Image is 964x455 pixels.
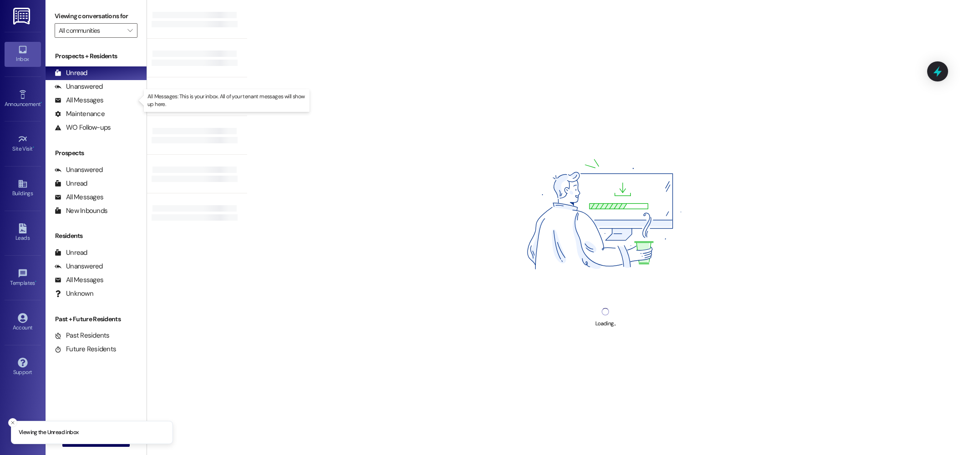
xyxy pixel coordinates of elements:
div: Unread [55,179,87,188]
a: Templates • [5,266,41,290]
label: Viewing conversations for [55,9,137,23]
a: Site Visit • [5,131,41,156]
a: Support [5,355,41,379]
div: WO Follow-ups [55,123,111,132]
div: Past + Future Residents [46,314,147,324]
p: Viewing the Unread inbox [19,429,78,437]
div: Prospects + Residents [46,51,147,61]
span: • [35,278,36,285]
div: Prospects [46,148,147,158]
a: Inbox [5,42,41,66]
div: All Messages [55,275,103,285]
button: Close toast [8,418,17,427]
div: Past Residents [55,331,110,340]
a: Account [5,310,41,335]
div: Unanswered [55,165,103,175]
div: New Inbounds [55,206,107,216]
a: Leads [5,221,41,245]
div: All Messages [55,96,103,105]
div: Residents [46,231,147,241]
img: ResiDesk Logo [13,8,32,25]
span: • [41,100,42,106]
input: All communities [59,23,123,38]
div: Future Residents [55,344,116,354]
div: Unread [55,248,87,258]
div: Unanswered [55,82,103,91]
div: Unanswered [55,262,103,271]
i:  [127,27,132,34]
p: All Messages: This is your inbox. All of your tenant messages will show up here. [147,93,306,108]
div: Maintenance [55,109,105,119]
span: • [33,144,34,151]
div: Loading... [595,319,616,329]
div: Unknown [55,289,93,298]
a: Buildings [5,176,41,201]
div: All Messages [55,192,103,202]
div: Unread [55,68,87,78]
